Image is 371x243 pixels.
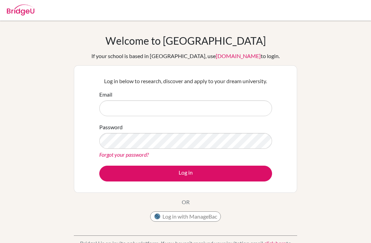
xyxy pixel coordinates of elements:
[216,53,261,59] a: [DOMAIN_NAME]
[91,52,280,60] div: If your school is based in [GEOGRAPHIC_DATA], use to login.
[105,34,266,47] h1: Welcome to [GEOGRAPHIC_DATA]
[99,151,149,158] a: Forgot your password?
[7,4,34,15] img: Bridge-U
[99,77,272,85] p: Log in below to research, discover and apply to your dream university.
[182,198,190,206] p: OR
[99,123,123,131] label: Password
[99,166,272,181] button: Log in
[99,90,112,99] label: Email
[150,211,221,222] button: Log in with ManageBac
